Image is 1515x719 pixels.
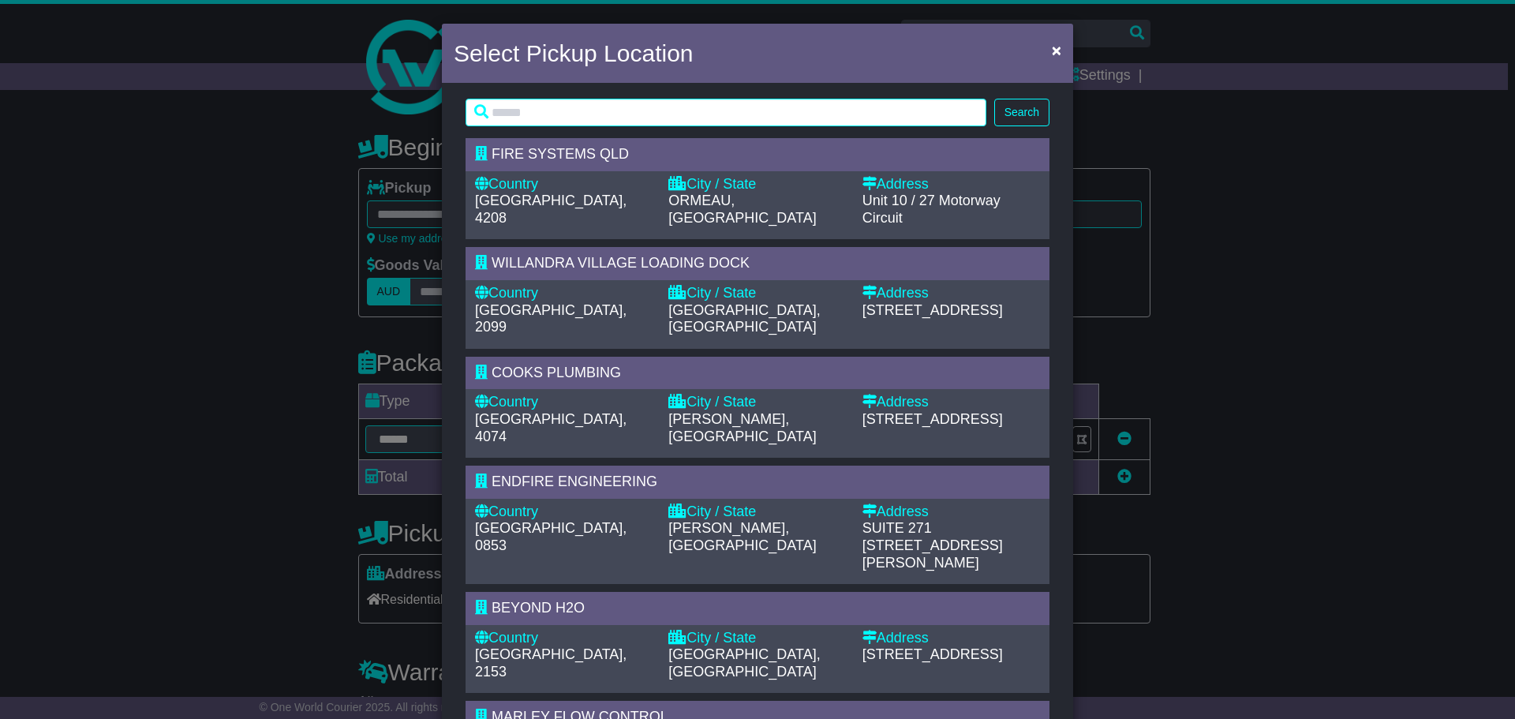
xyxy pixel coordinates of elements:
[862,394,1040,411] div: Address
[475,176,653,193] div: Country
[475,520,627,553] span: [GEOGRAPHIC_DATA], 0853
[668,630,846,647] div: City / State
[668,193,816,226] span: ORMEAU, [GEOGRAPHIC_DATA]
[862,193,1001,226] span: Unit 10 / 27 Motorway Circuit
[1052,41,1061,59] span: ×
[862,630,1040,647] div: Address
[475,504,653,521] div: Country
[475,630,653,647] div: Country
[994,99,1049,126] button: Search
[862,302,1003,318] span: [STREET_ADDRESS]
[668,520,816,553] span: [PERSON_NAME], [GEOGRAPHIC_DATA]
[668,285,846,302] div: City / State
[862,285,1040,302] div: Address
[492,255,750,271] span: WILLANDRA VILLAGE LOADING DOCK
[862,646,1003,662] span: [STREET_ADDRESS]
[668,411,816,444] span: [PERSON_NAME], [GEOGRAPHIC_DATA]
[492,146,629,162] span: FIRE SYSTEMS QLD
[475,193,627,226] span: [GEOGRAPHIC_DATA], 4208
[668,646,820,680] span: [GEOGRAPHIC_DATA], [GEOGRAPHIC_DATA]
[862,520,932,536] span: SUITE 271
[668,302,820,335] span: [GEOGRAPHIC_DATA], [GEOGRAPHIC_DATA]
[475,302,627,335] span: [GEOGRAPHIC_DATA], 2099
[862,537,1003,571] span: [STREET_ADDRESS][PERSON_NAME]
[862,176,1040,193] div: Address
[492,474,657,489] span: ENDFIRE ENGINEERING
[492,600,585,616] span: BEYOND H2O
[668,176,846,193] div: City / State
[668,394,846,411] div: City / State
[475,411,627,444] span: [GEOGRAPHIC_DATA], 4074
[1044,34,1069,66] button: Close
[862,411,1003,427] span: [STREET_ADDRESS]
[475,394,653,411] div: Country
[475,285,653,302] div: Country
[492,365,621,380] span: COOKS PLUMBING
[668,504,846,521] div: City / State
[862,504,1040,521] div: Address
[454,36,694,71] h4: Select Pickup Location
[475,646,627,680] span: [GEOGRAPHIC_DATA], 2153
